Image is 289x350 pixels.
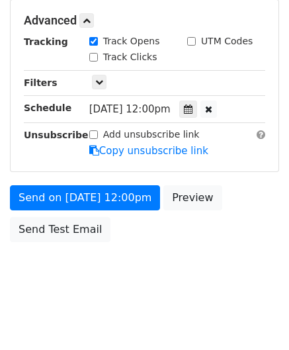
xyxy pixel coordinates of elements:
a: Send Test Email [10,217,110,242]
label: Add unsubscribe link [103,128,200,142]
span: [DATE] 12:00pm [89,103,171,115]
strong: Schedule [24,103,71,113]
a: Preview [163,185,222,210]
strong: Tracking [24,36,68,47]
label: UTM Codes [201,34,253,48]
h5: Advanced [24,13,265,28]
label: Track Opens [103,34,160,48]
strong: Unsubscribe [24,130,89,140]
a: Copy unsubscribe link [89,145,208,157]
label: Track Clicks [103,50,157,64]
strong: Filters [24,77,58,88]
a: Send on [DATE] 12:00pm [10,185,160,210]
iframe: Chat Widget [223,286,289,350]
